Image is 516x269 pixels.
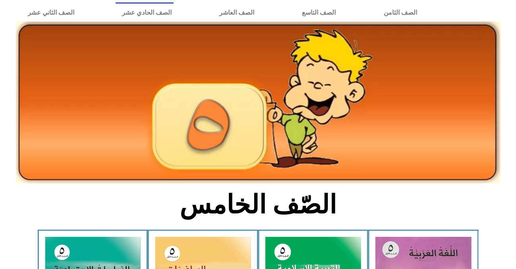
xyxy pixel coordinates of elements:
[360,4,441,22] a: الصف الثامن
[98,4,195,22] a: الصف الحادي عشر
[127,189,389,220] h2: الصّف الخامس
[195,4,278,22] a: الصف العاشر
[4,4,98,22] a: الصف الثاني عشر
[278,4,359,22] a: الصف التاسع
